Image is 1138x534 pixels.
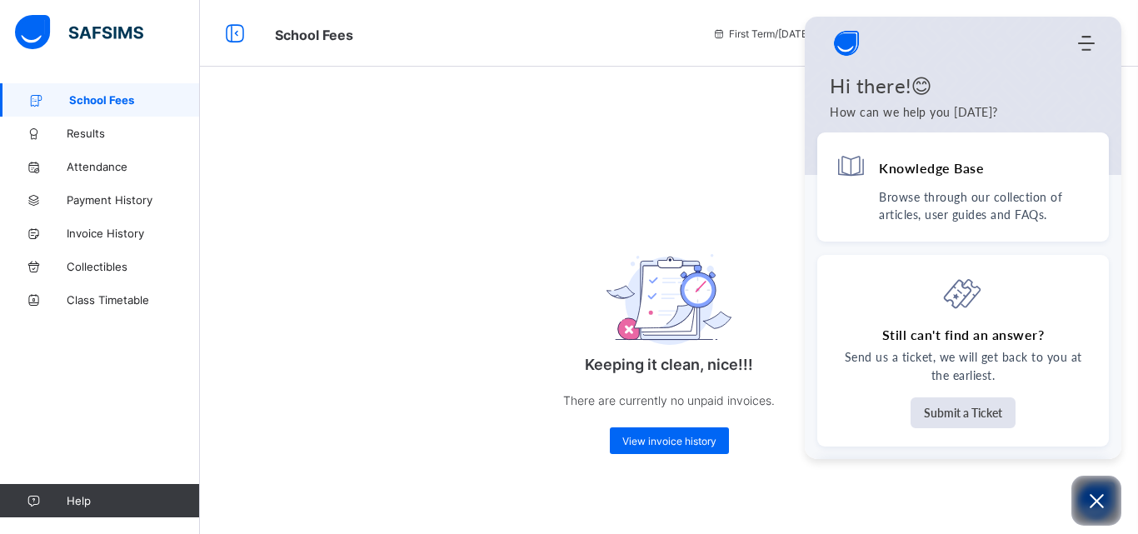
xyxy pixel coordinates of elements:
[502,390,836,411] p: There are currently no unpaid invoices.
[15,15,143,50] img: safsims
[879,159,984,177] h4: Knowledge Base
[67,293,200,307] span: Class Timetable
[830,27,863,60] span: Company logo
[1076,35,1096,52] div: Modules Menu
[830,103,1096,122] p: How can we help you today?
[502,208,836,471] div: Keeping it clean, nice!!!
[817,132,1109,242] div: Knowledge BaseBrowse through our collection of articles, user guides and FAQs.
[911,397,1016,428] button: Submit a Ticket
[67,193,200,207] span: Payment History
[67,260,200,273] span: Collectibles
[502,356,836,373] p: Keeping it clean, nice!!!
[1071,476,1121,526] button: Open asap
[69,93,200,107] span: School Fees
[606,254,731,345] img: empty_exam.25ac31c7e64bfa8fcc0a6b068b22d071.svg
[67,160,200,173] span: Attendance
[879,188,1091,223] p: Browse through our collection of articles, user guides and FAQs.
[836,348,1091,385] p: Send us a ticket, we will get back to you at the earliest.
[67,494,199,507] span: Help
[67,127,200,140] span: Results
[712,27,848,40] span: session/term information
[882,326,1045,344] h4: Still can't find an answer?
[830,27,863,60] img: logo
[275,27,353,43] span: School Fees
[830,73,1096,98] h1: Hi there!😊
[622,435,716,447] span: View invoice history
[67,227,200,240] span: Invoice History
